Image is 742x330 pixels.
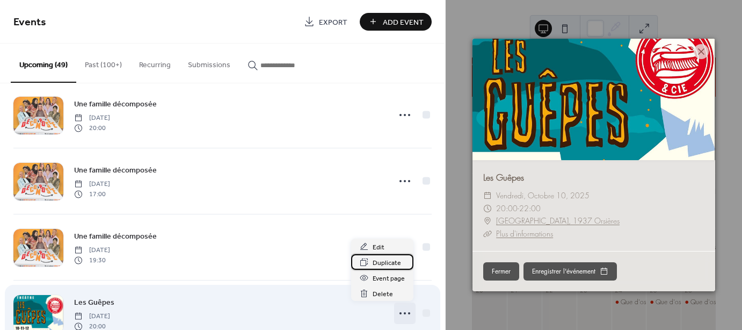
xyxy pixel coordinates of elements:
button: Fermer [483,262,519,281]
a: [GEOGRAPHIC_DATA], 1937 Orsières [496,214,620,227]
span: Duplicate [373,257,401,269]
button: Submissions [179,44,239,82]
span: 20:00 [496,203,518,213]
span: 20:00 [74,123,110,133]
span: Export [319,17,347,28]
button: Enregistrer l'événement [523,262,617,281]
div: ​ [483,227,492,240]
span: Les Guêpes [74,297,114,309]
span: Une famille décomposée [74,165,157,176]
span: [DATE] [74,312,110,321]
a: Plus d'informations [496,228,553,239]
span: - [518,203,519,213]
span: Add Event [383,17,424,28]
span: vendredi, octobre 10, 2025 [496,189,590,202]
a: Une famille décomposée [74,164,157,176]
span: Une famille décomposée [74,231,157,242]
span: 17:00 [74,189,110,199]
span: [DATE] [74,246,110,255]
button: Recurring [130,44,179,82]
span: 19:30 [74,255,110,265]
span: Une famille décomposée [74,99,157,110]
a: Une famille décomposée [74,230,157,242]
div: ​ [483,214,492,227]
span: 22:00 [519,203,541,213]
span: [DATE] [74,180,110,189]
span: Event page [373,273,405,284]
span: Delete [373,289,393,300]
a: Une famille décomposée [74,98,157,110]
span: [DATE] [74,113,110,123]
span: Edit [373,242,384,253]
div: ​ [483,189,492,202]
a: Les Guêpes [483,171,524,183]
div: ​ [483,202,492,215]
span: Events [13,12,46,33]
button: Add Event [360,13,432,31]
a: Export [296,13,355,31]
button: Upcoming (49) [11,44,76,83]
button: Past (100+) [76,44,130,82]
a: Les Guêpes [74,296,114,309]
